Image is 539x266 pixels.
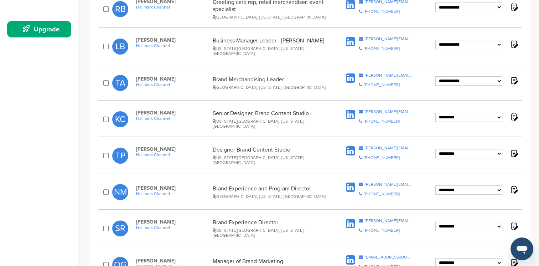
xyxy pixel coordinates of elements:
div: Business Manager Leader - [PERSON_NAME] [213,37,327,56]
div: Upgrade [11,23,71,36]
div: [PERSON_NAME][EMAIL_ADDRESS][PERSON_NAME][DOMAIN_NAME] [365,109,412,114]
span: TP [112,148,128,164]
span: KC [112,111,128,127]
div: [PHONE_NUMBER] [364,228,400,232]
div: [US_STATE][GEOGRAPHIC_DATA], [US_STATE], [GEOGRAPHIC_DATA] [213,228,327,238]
a: Hallmark Channel [136,152,209,157]
div: [PERSON_NAME][EMAIL_ADDRESS][PERSON_NAME][DOMAIN_NAME] [365,182,412,186]
div: [US_STATE][GEOGRAPHIC_DATA], [US_STATE], [GEOGRAPHIC_DATA] [213,46,327,56]
div: [EMAIL_ADDRESS][DOMAIN_NAME] [365,255,412,259]
span: [PERSON_NAME] [136,219,209,225]
div: [GEOGRAPHIC_DATA], [US_STATE], [GEOGRAPHIC_DATA] [213,15,327,20]
span: RB [112,1,128,17]
img: Notes [509,112,518,121]
div: [PHONE_NUMBER] [364,46,400,51]
div: Senior Designer, Brand Content Studio [213,110,327,129]
span: [PERSON_NAME] [136,258,209,264]
span: [PERSON_NAME] [136,146,209,152]
span: NM [112,184,128,200]
div: Brand Experience and Program Director [213,185,327,199]
a: Hallmark Channel [136,82,209,87]
iframe: Button to launch messaging window [511,237,533,260]
div: [PHONE_NUMBER] [364,83,400,87]
img: Notes [509,149,518,158]
div: [PHONE_NUMBER] [364,119,400,123]
div: [PHONE_NUMBER] [364,192,400,196]
a: Upgrade [7,21,71,37]
span: [PERSON_NAME] [136,185,209,191]
img: Notes [509,185,518,194]
img: Notes [509,40,518,48]
span: TA [112,75,128,91]
div: [GEOGRAPHIC_DATA], [US_STATE], [GEOGRAPHIC_DATA] [213,194,327,199]
div: [PHONE_NUMBER] [364,9,400,14]
div: [PERSON_NAME][EMAIL_ADDRESS][PERSON_NAME][DOMAIN_NAME] [365,219,412,223]
a: Hallmark Channel [136,116,209,121]
img: Notes [509,76,518,85]
span: [PERSON_NAME] [136,110,209,116]
div: [US_STATE][GEOGRAPHIC_DATA], [US_STATE], [GEOGRAPHIC_DATA] [213,155,327,165]
span: SR [112,220,128,236]
div: Designer Brand Content Studio [213,146,327,165]
span: [PERSON_NAME] [136,37,209,43]
div: [PHONE_NUMBER] [364,155,400,160]
a: Hallmark Channel [136,191,209,196]
div: [PERSON_NAME][EMAIL_ADDRESS][PERSON_NAME][DOMAIN_NAME] [365,146,412,150]
div: Brand Merchandising Leader [213,76,327,90]
a: Hallmark Channel [136,225,209,230]
span: [PERSON_NAME] [136,76,209,82]
a: Hallmark Channel [136,5,209,10]
span: LB [112,39,128,55]
div: [US_STATE][GEOGRAPHIC_DATA], [US_STATE], [GEOGRAPHIC_DATA] [213,119,327,129]
a: Hallmark Channel [136,43,209,48]
div: Brand Experience Director [213,219,327,238]
div: [GEOGRAPHIC_DATA], [US_STATE], [GEOGRAPHIC_DATA] [213,85,327,90]
div: [PERSON_NAME][EMAIL_ADDRESS][PERSON_NAME][DOMAIN_NAME] [365,37,412,41]
img: Notes [509,2,518,11]
div: [PERSON_NAME][EMAIL_ADDRESS][PERSON_NAME][DOMAIN_NAME] [365,73,412,77]
img: Notes [509,221,518,230]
